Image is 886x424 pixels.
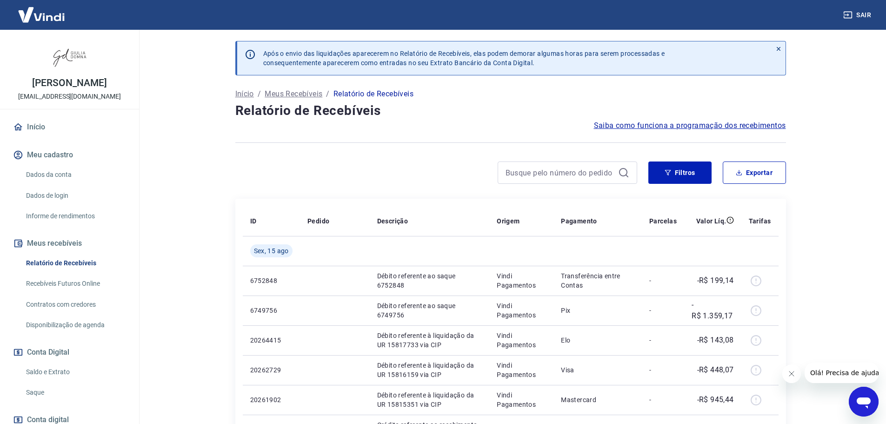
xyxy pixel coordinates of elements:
img: 11efcaa0-b592-4158-bf44-3e3a1f4dab66.jpeg [51,37,88,74]
a: Disponibilização de agenda [22,316,128,335]
p: Descrição [377,216,408,226]
h4: Relatório de Recebíveis [235,101,786,120]
p: Tarifas [749,216,771,226]
button: Meus recebíveis [11,233,128,254]
a: Recebíveis Futuros Online [22,274,128,293]
iframe: Botão para abrir a janela de mensagens [849,387,879,417]
p: -R$ 143,08 [697,335,734,346]
button: Exportar [723,162,786,184]
a: Saldo e Extrato [22,363,128,382]
button: Filtros [648,162,712,184]
a: Início [235,88,254,100]
span: Sex, 15 ago [254,246,289,256]
p: Pagamento [561,216,597,226]
input: Busque pelo número do pedido [506,166,614,180]
p: Débito referente ao saque 6752848 [377,271,482,290]
img: Vindi [11,0,72,29]
p: / [258,88,261,100]
p: Mastercard [561,395,634,404]
p: Débito referente à liquidação da UR 15815351 via CIP [377,390,482,409]
a: Dados de login [22,186,128,205]
p: 20264415 [250,336,293,345]
a: Relatório de Recebíveis [22,254,128,273]
a: Informe de rendimentos [22,207,128,226]
p: [EMAIL_ADDRESS][DOMAIN_NAME] [18,92,121,101]
button: Conta Digital [11,342,128,363]
p: -R$ 945,44 [697,394,734,405]
p: ID [250,216,257,226]
p: Débito referente à liquidação da UR 15816159 via CIP [377,361,482,379]
a: Contratos com credores [22,295,128,314]
button: Sair [841,7,875,24]
p: Transferência entre Contas [561,271,634,290]
p: - [649,365,677,375]
p: Origem [497,216,520,226]
p: Débito referente ao saque 6749756 [377,301,482,320]
p: Parcelas [649,216,677,226]
p: Vindi Pagamentos [497,390,546,409]
p: Vindi Pagamentos [497,301,546,320]
a: Dados da conta [22,165,128,184]
p: Pedido [307,216,329,226]
p: Vindi Pagamentos [497,271,546,290]
p: Visa [561,365,634,375]
p: Débito referente à liquidação da UR 15817733 via CIP [377,331,482,350]
p: 6752848 [250,276,293,285]
p: Elo [561,336,634,345]
p: Relatório de Recebíveis [333,88,413,100]
p: 20262729 [250,365,293,375]
p: -R$ 1.359,17 [692,299,733,322]
p: 6749756 [250,306,293,315]
button: Meu cadastro [11,145,128,165]
p: Pix [561,306,634,315]
a: Meus Recebíveis [265,88,322,100]
p: - [649,395,677,404]
span: Olá! Precisa de ajuda? [6,7,78,14]
p: / [326,88,329,100]
p: Após o envio das liquidações aparecerem no Relatório de Recebíveis, elas podem demorar algumas ho... [263,49,665,67]
iframe: Mensagem da empresa [805,363,879,383]
p: -R$ 448,07 [697,364,734,376]
a: Início [11,117,128,137]
p: -R$ 199,14 [697,275,734,286]
p: Valor Líq. [696,216,726,226]
p: [PERSON_NAME] [32,78,107,88]
a: Saque [22,383,128,402]
p: - [649,306,677,315]
p: Vindi Pagamentos [497,361,546,379]
p: Vindi Pagamentos [497,331,546,350]
p: - [649,336,677,345]
iframe: Fechar mensagem [782,364,801,383]
p: 20261902 [250,395,293,404]
a: Saiba como funciona a programação dos recebimentos [594,120,786,131]
p: - [649,276,677,285]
